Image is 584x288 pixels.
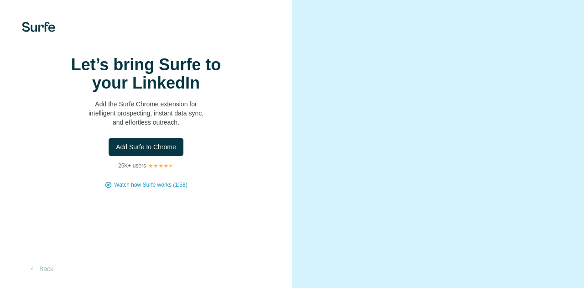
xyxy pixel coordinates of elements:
img: Surfe's logo [22,22,55,32]
button: Watch how Surfe works (1:58) [114,181,187,189]
button: Add Surfe to Chrome [109,138,183,156]
p: 25K+ users [118,162,146,170]
span: Add Surfe to Chrome [116,142,176,152]
p: Add the Surfe Chrome extension for intelligent prospecting, instant data sync, and effortless out... [55,99,237,127]
button: Back [22,261,60,277]
h1: Let’s bring Surfe to your LinkedIn [55,56,237,92]
img: Rating Stars [148,163,174,168]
